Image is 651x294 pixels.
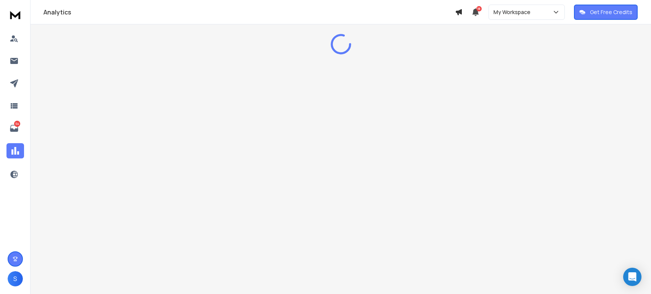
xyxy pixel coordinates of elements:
[8,8,23,22] img: logo
[590,8,632,16] p: Get Free Credits
[8,271,23,286] button: S
[14,121,20,127] p: 54
[623,268,641,286] div: Open Intercom Messenger
[493,8,534,16] p: My Workspace
[574,5,638,20] button: Get Free Credits
[476,6,482,11] span: 18
[43,8,455,17] h1: Analytics
[6,121,22,136] a: 54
